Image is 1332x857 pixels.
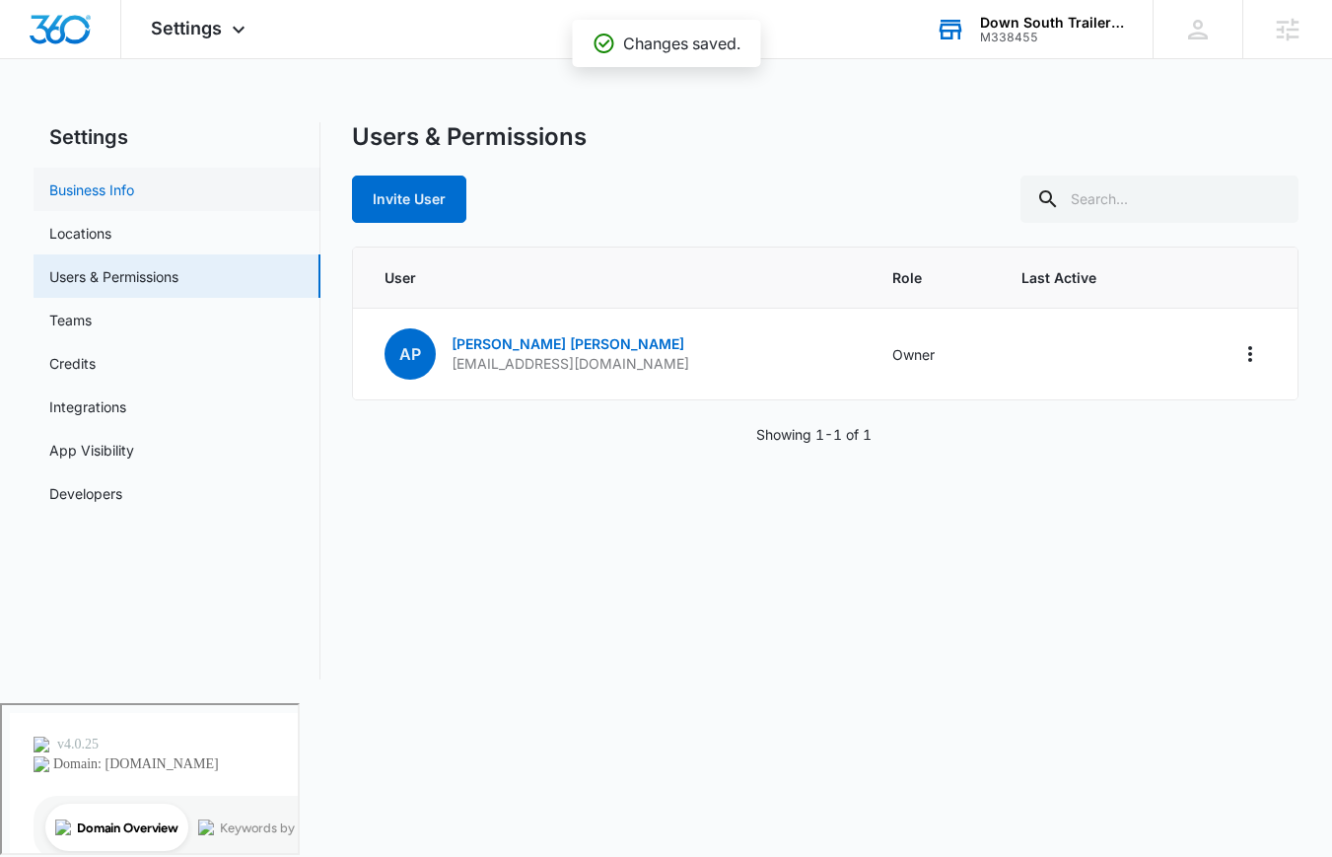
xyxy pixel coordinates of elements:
img: website_grey.svg [32,51,47,67]
a: Business Info [49,179,134,200]
a: App Visibility [49,440,134,461]
div: Domain Overview [75,116,176,129]
a: Invite User [352,190,466,207]
input: Search... [1020,176,1298,223]
span: Settings [151,18,222,38]
a: Teams [49,310,92,330]
a: AP [385,346,436,363]
span: Last Active [1021,267,1150,288]
button: Invite User [352,176,466,223]
button: Actions [1234,338,1266,370]
a: [PERSON_NAME] [PERSON_NAME] [452,335,684,352]
td: Owner [869,309,998,400]
h1: Users & Permissions [352,122,587,152]
img: tab_domain_overview_orange.svg [53,114,69,130]
a: Credits [49,353,96,374]
a: Developers [49,483,122,504]
p: Changes saved. [623,32,740,55]
div: account id [980,31,1124,44]
img: logo_orange.svg [32,32,47,47]
a: Locations [49,223,111,244]
div: Domain: [DOMAIN_NAME] [51,51,217,67]
img: tab_keywords_by_traffic_grey.svg [196,114,212,130]
h2: Settings [34,122,320,152]
span: AP [385,328,436,380]
p: Showing 1-1 of 1 [756,424,872,445]
span: Role [892,267,974,288]
div: account name [980,15,1124,31]
div: Keywords by Traffic [218,116,332,129]
div: v 4.0.25 [55,32,97,47]
a: Users & Permissions [49,266,178,287]
span: User [385,267,846,288]
p: [EMAIL_ADDRESS][DOMAIN_NAME] [452,354,689,374]
a: Integrations [49,396,126,417]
